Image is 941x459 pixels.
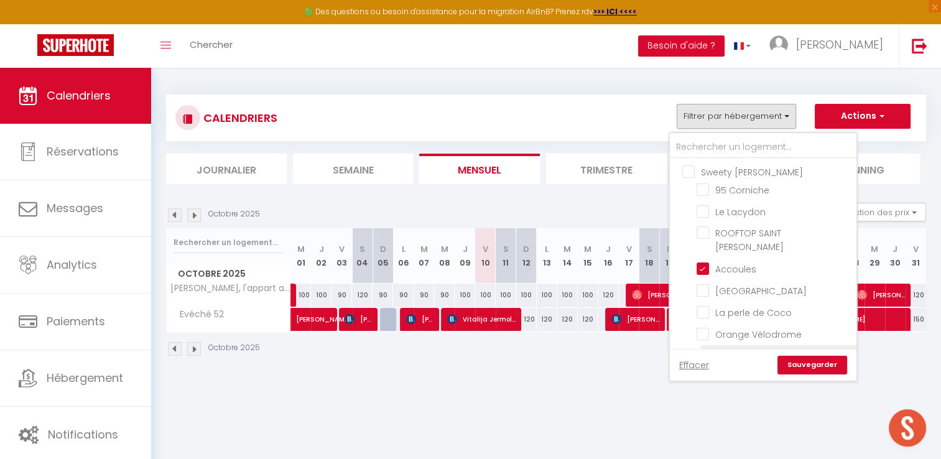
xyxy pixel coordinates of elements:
[593,6,637,17] a: >>> ICI <<<<
[311,284,331,307] div: 100
[47,144,119,159] span: Réservations
[715,307,792,319] span: La perle de Coco
[47,200,103,216] span: Messages
[578,228,598,284] th: 15
[667,243,673,255] abbr: D
[796,37,883,52] span: [PERSON_NAME]
[885,228,906,284] th: 30
[434,228,455,284] th: 08
[291,308,312,331] a: [PERSON_NAME]
[380,243,386,255] abbr: D
[291,284,312,307] div: 100
[611,307,659,331] span: [PERSON_NAME]
[906,228,926,284] th: 31
[331,284,352,307] div: 90
[537,284,557,307] div: 100
[557,284,578,307] div: 100
[516,228,537,284] th: 12
[892,243,897,255] abbr: J
[833,203,926,221] button: Gestion des prix
[669,132,858,382] div: Filtrer par hébergement
[659,228,680,284] th: 19
[190,38,233,51] span: Chercher
[47,370,123,386] span: Hébergement
[180,24,242,68] a: Chercher
[584,243,591,255] abbr: M
[578,284,598,307] div: 100
[475,228,496,284] th: 10
[496,228,516,284] th: 11
[715,263,756,276] span: Accoules
[679,358,709,372] a: Effacer
[169,284,293,293] span: [PERSON_NAME], l'appart azur Joliette
[619,228,639,284] th: 17
[297,243,305,255] abbr: M
[291,228,312,284] th: 01
[857,283,905,307] span: [PERSON_NAME]
[523,243,529,255] abbr: D
[912,38,927,53] img: logout
[167,265,290,283] span: Octobre 2025
[889,409,926,447] div: Ouvrir le chat
[393,228,414,284] th: 06
[414,284,434,307] div: 90
[632,283,700,307] span: [PERSON_NAME]
[47,88,111,103] span: Calendriers
[606,243,611,255] abbr: J
[420,243,428,255] abbr: M
[174,231,284,254] input: Rechercher un logement...
[475,284,496,307] div: 100
[447,307,516,331] span: Vitalija Jermolaviciene
[373,228,393,284] th: 05
[402,243,406,255] abbr: L
[557,228,578,284] th: 14
[373,284,393,307] div: 90
[208,342,260,354] p: Octobre 2025
[638,35,725,57] button: Besoin d'aide ?
[871,243,878,255] abbr: M
[777,356,847,374] a: Sauvegarder
[319,243,324,255] abbr: J
[626,243,631,255] abbr: V
[503,243,509,255] abbr: S
[47,257,97,272] span: Analytics
[516,308,537,331] div: 120
[537,228,557,284] th: 13
[462,243,467,255] abbr: J
[769,35,788,54] img: ...
[339,243,345,255] abbr: V
[345,307,372,331] span: [PERSON_NAME]
[200,104,277,132] h3: CALENDRIERS
[598,284,619,307] div: 120
[906,284,926,307] div: 120
[715,285,807,297] span: [GEOGRAPHIC_DATA]
[598,228,619,284] th: 16
[639,228,659,284] th: 18
[47,313,105,329] span: Paiements
[37,34,114,56] img: Super Booking
[563,243,571,255] abbr: M
[799,154,920,184] li: Planning
[906,308,926,331] div: 150
[441,243,448,255] abbr: M
[434,284,455,307] div: 90
[406,307,433,331] span: [PERSON_NAME]
[293,154,414,184] li: Semaine
[291,284,297,307] a: proprio proprio
[677,104,796,129] button: Filtrer par hébergement
[715,227,784,253] span: ROOFTOP SAINT [PERSON_NAME]
[670,136,856,159] input: Rechercher un logement...
[646,243,652,255] abbr: S
[414,228,434,284] th: 07
[578,308,598,331] div: 120
[516,284,537,307] div: 100
[331,228,352,284] th: 03
[546,154,667,184] li: Trimestre
[311,228,331,284] th: 02
[557,308,578,331] div: 120
[48,427,118,442] span: Notifications
[865,228,885,284] th: 29
[455,284,475,307] div: 100
[169,308,227,322] span: Evéché 52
